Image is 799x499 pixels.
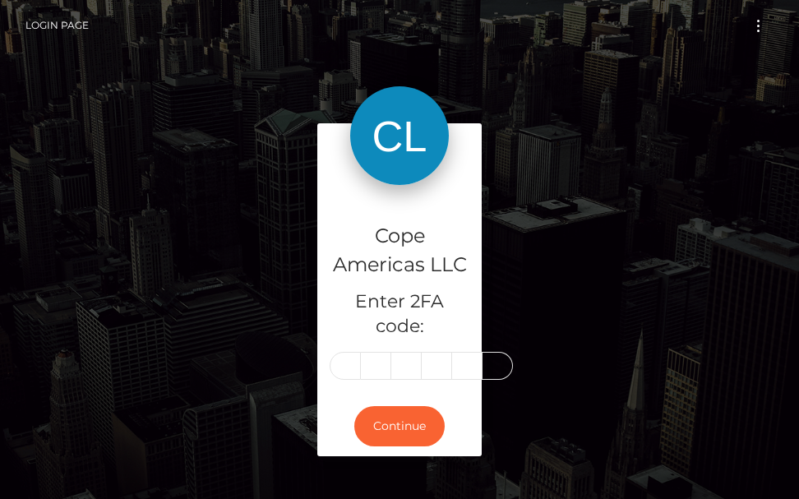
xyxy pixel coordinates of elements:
[330,222,469,280] h4: Cope Americas LLC
[330,289,469,340] h5: Enter 2FA code:
[743,15,774,37] button: Toggle navigation
[350,86,449,185] img: Cope Americas LLC
[354,406,445,446] button: Continue
[25,8,89,43] a: Login Page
